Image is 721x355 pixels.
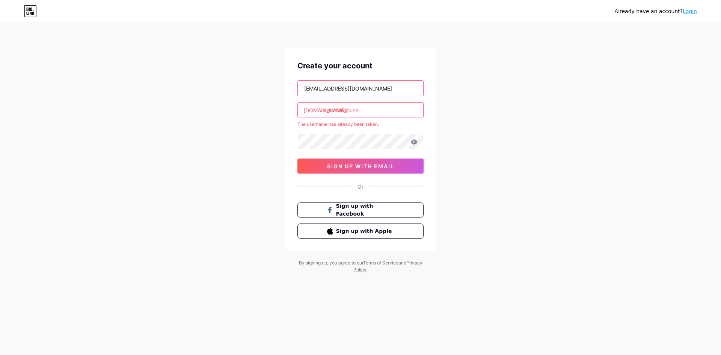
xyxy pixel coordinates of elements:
div: Or [357,183,364,190]
div: [DOMAIN_NAME]/ [303,106,348,114]
a: Terms of Service [363,260,398,266]
button: Sign up with Facebook [297,202,424,218]
button: Sign up with Apple [297,224,424,239]
input: username [298,103,423,118]
span: Sign up with Facebook [336,202,394,218]
div: Already have an account? [615,8,697,15]
div: The username has already been taken. [297,121,424,128]
span: Sign up with Apple [336,227,394,235]
div: Create your account [297,60,424,71]
span: sign up with email [327,163,394,169]
a: Login [683,8,697,14]
button: sign up with email [297,159,424,174]
input: Email [298,81,423,96]
div: By signing up, you agree to our and . [297,260,424,273]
